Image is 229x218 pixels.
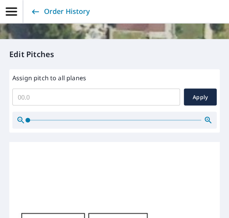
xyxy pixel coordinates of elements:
[30,5,90,19] a: Order History
[12,86,180,108] input: 00.0
[190,92,210,102] span: Apply
[9,48,220,60] p: Edit Pitches
[184,88,217,105] button: Apply
[12,73,217,82] label: Assign pitch to all planes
